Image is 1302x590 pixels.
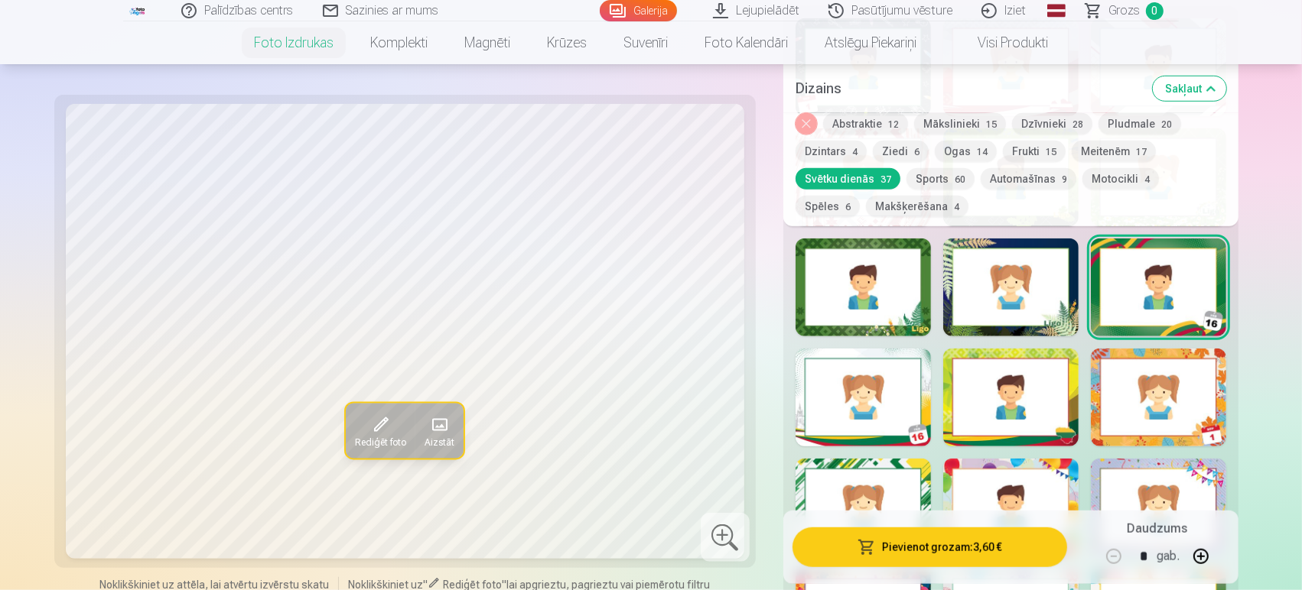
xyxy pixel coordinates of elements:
span: 37 [880,174,891,185]
button: Makšķerēšana4 [866,196,968,217]
span: 15 [986,119,997,130]
span: 60 [955,174,965,185]
button: Ziedi6 [873,141,929,162]
button: Spēles6 [796,196,860,217]
button: Automašīnas9 [981,168,1076,190]
span: 0 [1146,2,1164,20]
h5: Daudzums [1128,520,1188,538]
span: 20 [1161,119,1172,130]
span: 6 [845,202,851,212]
h5: Dizains [796,78,1141,99]
button: Ogas14 [935,141,997,162]
button: Dzīvnieki28 [1012,113,1092,135]
a: Foto izdrukas [236,21,352,64]
button: Sports60 [907,168,975,190]
span: 9 [1062,174,1067,185]
button: Rediģēt foto [346,403,415,458]
span: Aizstāt [425,436,454,449]
a: Visi produkti [935,21,1066,64]
span: 4 [954,202,959,212]
span: 15 [1046,147,1056,157]
button: Sakļaut [1153,76,1226,101]
a: Suvenīri [605,21,686,64]
button: Pludmale20 [1099,113,1181,135]
a: Krūzes [529,21,605,64]
a: Atslēgu piekariņi [806,21,935,64]
span: 6 [914,147,920,157]
button: Dzintars4 [796,141,867,162]
button: Motocikli4 [1082,168,1159,190]
span: Rediģēt foto [355,436,406,449]
button: Svētku dienās37 [796,168,900,190]
button: Abstraktie12 [823,113,908,135]
button: Pievienot grozam:3,60 € [793,527,1067,567]
img: /fa1 [129,6,146,15]
button: Aizstāt [415,403,464,458]
span: 14 [977,147,988,157]
span: 12 [888,119,899,130]
span: Grozs [1108,2,1140,20]
a: Foto kalendāri [686,21,806,64]
span: 4 [1144,174,1150,185]
a: Magnēti [446,21,529,64]
span: 28 [1073,119,1083,130]
span: 4 [852,147,858,157]
div: gab. [1157,538,1180,575]
button: Meitenēm17 [1072,141,1156,162]
span: 17 [1136,147,1147,157]
button: Mākslinieki15 [914,113,1006,135]
button: Frukti15 [1003,141,1066,162]
a: Komplekti [352,21,446,64]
